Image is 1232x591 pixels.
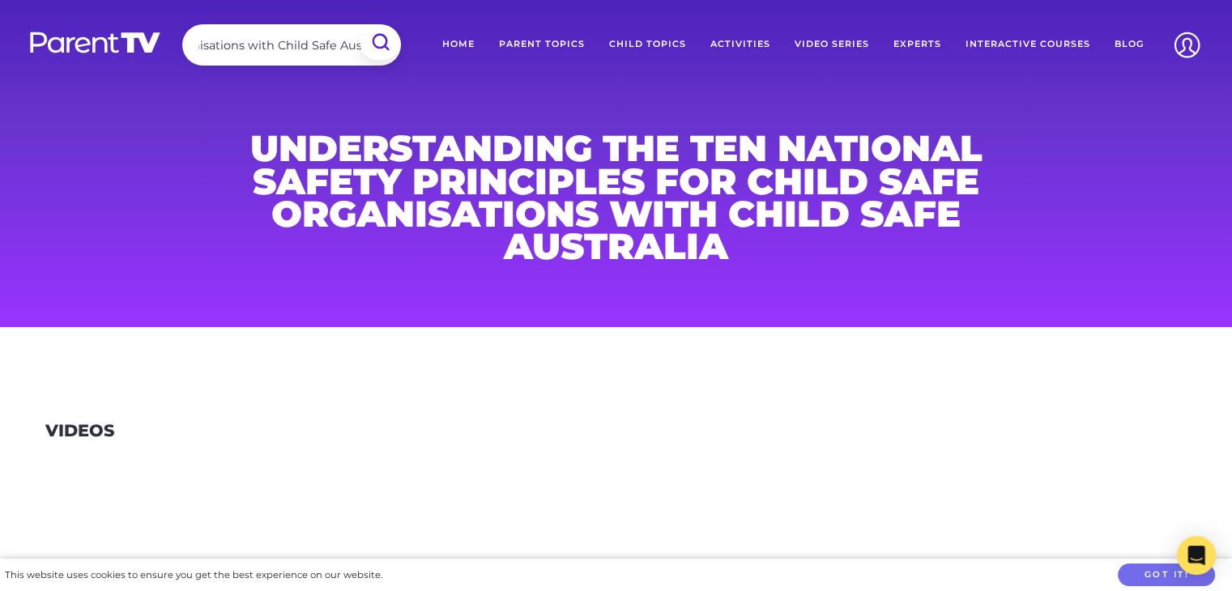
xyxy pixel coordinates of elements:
div: Open Intercom Messenger [1177,536,1216,575]
a: Activities [698,24,782,65]
a: Experts [881,24,953,65]
img: Account [1166,24,1208,66]
button: Got it! [1118,563,1215,587]
h1: Understanding the Ten National Safety Principles for Child Safe Organisations with Child Safe Aus... [226,132,1007,262]
a: Blog [1102,24,1156,65]
div: This website uses cookies to ensure you get the best experience on our website. [5,567,382,584]
a: Home [430,24,487,65]
a: Child Topics [597,24,698,65]
a: Video Series [782,24,881,65]
input: Submit [360,25,399,60]
img: parenttv-logo-white.4c85aaf.svg [28,31,162,54]
a: Parent Topics [487,24,597,65]
h3: Videos [45,421,114,441]
a: Interactive Courses [953,24,1102,65]
input: Search ParentTV [182,24,401,66]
